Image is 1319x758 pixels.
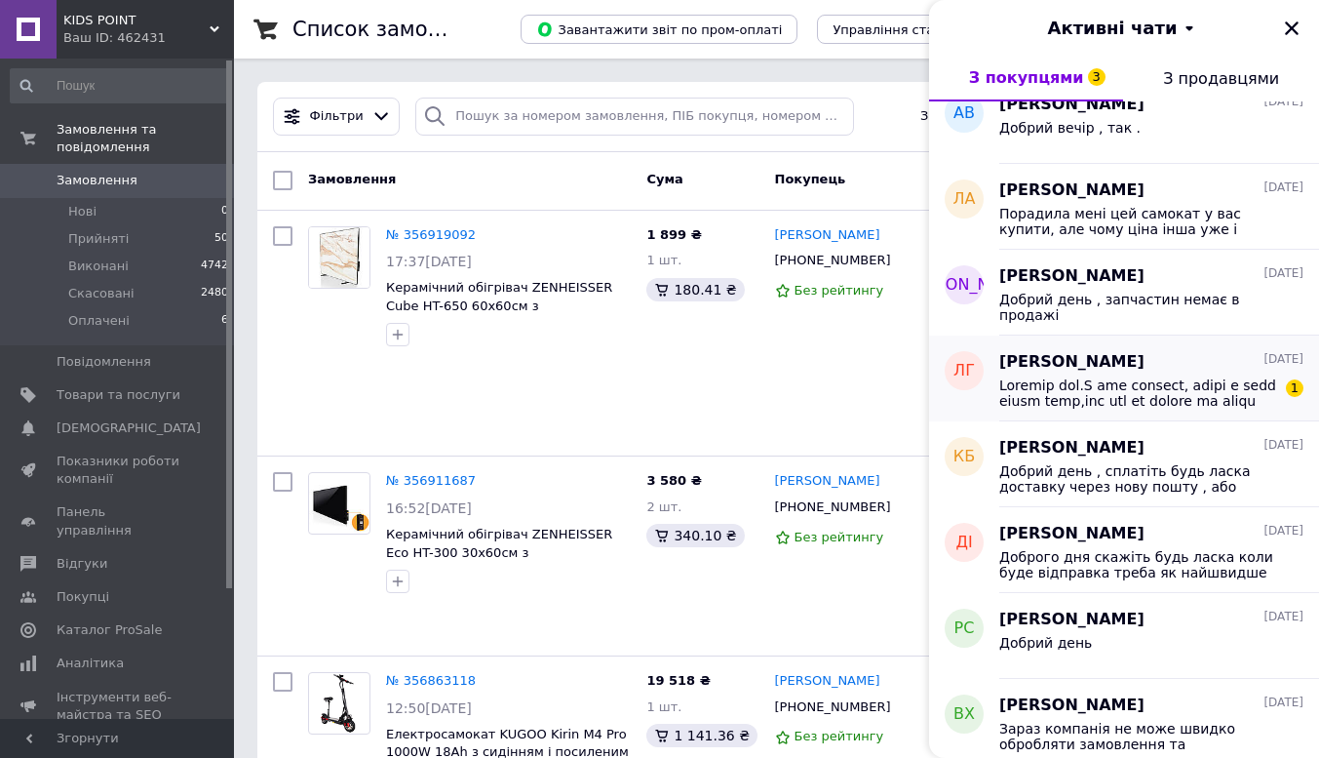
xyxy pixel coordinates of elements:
[999,94,1144,116] span: [PERSON_NAME]
[386,280,612,349] a: Керамічний обігрівач ZENHEISSER Cube HT-650 60х60см з терморегулятором, бежевий мармур+ ніжки
[386,473,476,488] a: № 356911687
[984,16,1264,41] button: Активні чати
[775,499,891,514] span: [PHONE_NUMBER]
[221,203,228,220] span: 0
[999,635,1092,651] span: Добрий день
[646,524,744,547] div: 340.10 ₴
[308,226,370,289] a: Фото товару
[1047,16,1177,41] span: Активні чати
[386,500,472,516] span: 16:52[DATE]
[646,172,682,186] span: Cума
[386,527,626,596] a: Керамічний обігрівач ZENHEISSER Eco HT-300 30х60см з терморегулятором, чорний сатин + ніжки
[57,503,180,539] span: Панель управління
[1263,609,1303,625] span: [DATE]
[999,180,1144,202] span: [PERSON_NAME]
[929,55,1123,101] button: З покупцями3
[999,721,1276,752] span: Зараз компанія не може швидко обробляти замовлення та повідомлення, оскільки за її графіком робот...
[646,673,710,688] span: 19 518 ₴
[57,453,180,488] span: Показники роботи компанії
[929,507,1319,593] button: ДІ[PERSON_NAME][DATE]Доброго дня скажіть будь ласка коли буде відправка треба як найшвидше
[10,68,230,103] input: Пошук
[646,724,757,747] div: 1 141.36 ₴
[969,68,1084,87] span: З покупцями
[57,588,109,606] span: Покупці
[999,437,1144,459] span: [PERSON_NAME]
[833,22,982,37] span: Управління статусами
[929,164,1319,250] button: ЛА[PERSON_NAME][DATE]Порадила мені цей самокат у вас купити, але чому ціна інша уже і навантаженн...
[68,258,129,275] span: Виконані
[415,98,854,136] input: Пошук за номером замовлення, ПІБ покупця, номером телефону, Email, номером накладної
[57,172,137,189] span: Замовлення
[308,472,370,535] a: Фото товару
[57,621,162,639] span: Каталог ProSale
[999,292,1276,323] span: Добрий день , запчастин немає в продажі
[292,18,490,41] h1: Список замовлень
[953,360,975,382] span: ЛГ
[795,283,884,298] span: Без рейтингу
[1286,379,1303,397] span: 1
[57,655,124,672] span: Аналітика
[775,226,880,245] a: [PERSON_NAME]
[1123,55,1319,101] button: З продавцями
[999,549,1276,580] span: Доброго дня скажіть будь ласка коли буде відправка треба як найшвидше
[57,555,107,573] span: Відгуки
[1263,437,1303,454] span: [DATE]
[929,336,1319,421] button: ЛГ[PERSON_NAME][DATE]Loremip dol.S ame consect, adipi e sedd eiusm temp,inc utl et dolore ma aliq...
[318,673,360,734] img: Фото товару
[999,523,1144,545] span: [PERSON_NAME]
[775,253,891,267] span: [PHONE_NUMBER]
[57,689,180,724] span: Інструменти веб-майстра та SEO
[646,473,701,488] span: 3 580 ₴
[953,703,975,726] span: ВХ
[955,532,972,554] span: ДІ
[1163,69,1279,88] span: З продавцями
[214,230,228,248] span: 50
[646,499,681,514] span: 2 шт.
[929,593,1319,679] button: РС[PERSON_NAME][DATE]Добрий день
[521,15,797,44] button: Завантажити звіт по пром-оплаті
[646,227,701,242] span: 1 899 ₴
[795,729,884,743] span: Без рейтингу
[68,230,129,248] span: Прийняті
[221,312,228,330] span: 6
[999,378,1276,409] span: Loremip dol.S ame consect, adipi e sedd eiusm temp,inc utl et dolore ma aliqu enima.. Mini veniam...
[795,530,884,544] span: Без рейтингу
[646,278,744,301] div: 180.41 ₴
[999,206,1276,237] span: Порадила мені цей самокат у вас купити, але чому ціна інша уже і навантаження то дійсно 100 кг чи...
[817,15,997,44] button: Управління статусами
[1263,523,1303,539] span: [DATE]
[646,699,681,714] span: 1 шт.
[57,121,234,156] span: Замовлення та повідомлення
[1263,695,1303,711] span: [DATE]
[775,472,880,491] a: [PERSON_NAME]
[308,172,396,186] span: Замовлення
[63,12,210,29] span: KIDS POINT
[920,107,1053,126] span: Збережені фільтри:
[201,285,228,302] span: 2480
[308,672,370,735] a: Фото товару
[929,421,1319,507] button: КБ[PERSON_NAME][DATE]Добрий день , сплатіть будь ласка доставку через нову пошту , або можу надат...
[68,285,135,302] span: Скасовані
[386,700,472,716] span: 12:50[DATE]
[1263,265,1303,282] span: [DATE]
[954,618,975,640] span: РС
[201,258,228,275] span: 4742
[646,253,681,267] span: 1 шт.
[999,265,1144,288] span: [PERSON_NAME]
[309,227,369,288] img: Фото товару
[68,312,130,330] span: Оплачені
[929,250,1319,336] button: [PERSON_NAME][PERSON_NAME][DATE]Добрий день , запчастин немає в продажі
[953,102,975,125] span: АВ
[1263,351,1303,368] span: [DATE]
[1280,17,1303,40] button: Закрити
[929,78,1319,164] button: АВ[PERSON_NAME][DATE]Добрий вечір , так .
[953,446,975,468] span: КБ
[1088,68,1106,86] span: 3
[536,20,782,38] span: Завантажити звіт по пром-оплаті
[953,188,976,211] span: ЛА
[999,120,1141,136] span: Добрий вечір , так .
[57,386,180,404] span: Товари та послуги
[57,353,151,371] span: Повідомлення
